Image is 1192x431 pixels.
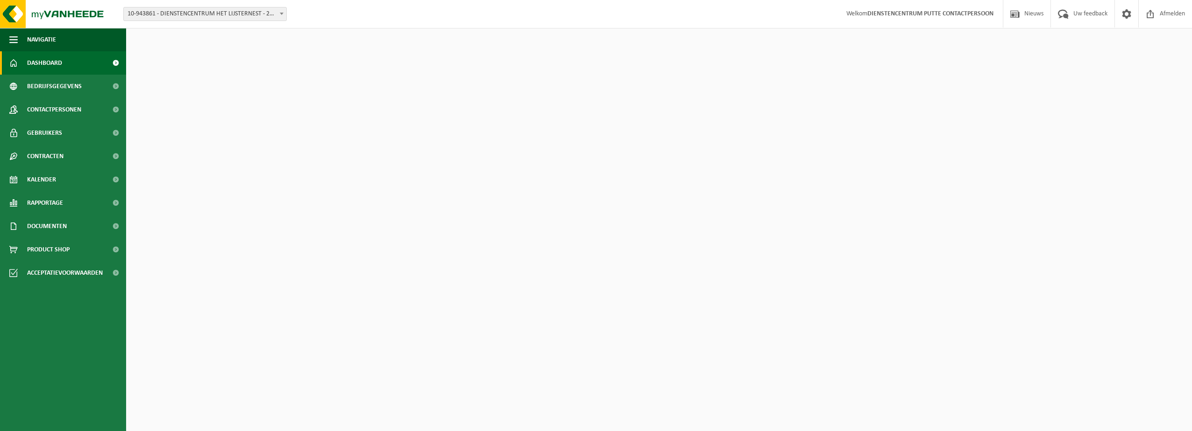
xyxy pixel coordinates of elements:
[27,51,62,75] span: Dashboard
[27,238,70,261] span: Product Shop
[27,75,82,98] span: Bedrijfsgegevens
[27,191,63,215] span: Rapportage
[867,10,993,17] strong: DIENSTENCENTRUM PUTTE CONTACTPERSOON
[27,121,62,145] span: Gebruikers
[27,145,64,168] span: Contracten
[27,28,56,51] span: Navigatie
[27,98,81,121] span: Contactpersonen
[27,215,67,238] span: Documenten
[27,168,56,191] span: Kalender
[124,7,286,21] span: 10-943861 - DIENSTENCENTRUM HET LIJSTERNEST - 2580 PUTTE, HET LIJSTERNEST 26
[123,7,287,21] span: 10-943861 - DIENSTENCENTRUM HET LIJSTERNEST - 2580 PUTTE, HET LIJSTERNEST 26
[27,261,103,285] span: Acceptatievoorwaarden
